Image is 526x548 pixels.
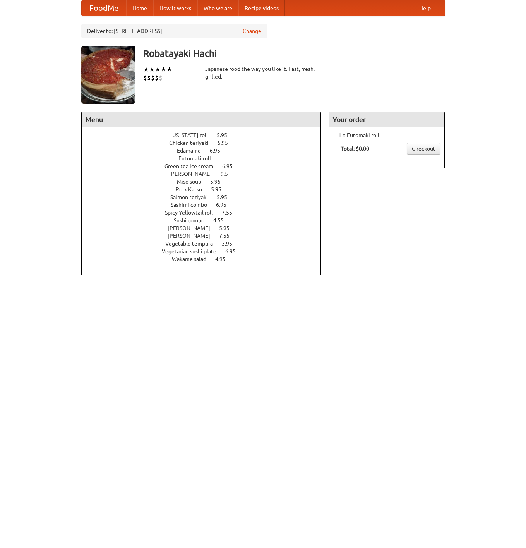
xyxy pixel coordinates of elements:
[217,132,235,138] span: 5.95
[159,74,163,82] li: $
[81,46,135,104] img: angular.jpg
[169,140,216,146] span: Chicken teriyaki
[222,241,240,247] span: 3.95
[177,179,209,185] span: Miso soup
[216,202,234,208] span: 6.95
[162,248,224,254] span: Vegetarian sushi plate
[162,248,250,254] a: Vegetarian sushi plate 6.95
[172,256,214,262] span: Wakame salad
[333,131,440,139] li: 1 × Futomaki roll
[164,163,221,169] span: Green tea ice cream
[172,256,240,262] a: Wakame salad 4.95
[238,0,285,16] a: Recipe videos
[170,132,216,138] span: [US_STATE] roll
[165,210,221,216] span: Spicy Yellowtail roll
[243,27,261,35] a: Change
[149,65,155,74] li: ★
[205,65,321,81] div: Japanese food the way you like it. Fast, fresh, grilled.
[147,74,151,82] li: $
[168,225,218,231] span: [PERSON_NAME]
[155,74,159,82] li: $
[219,225,237,231] span: 5.95
[143,74,147,82] li: $
[222,210,240,216] span: 7.55
[211,186,229,192] span: 5.95
[171,202,241,208] a: Sashimi combo 6.95
[155,65,161,74] li: ★
[164,163,247,169] a: Green tea ice cream 6.95
[165,241,247,247] a: Vegetable tempura 3.95
[81,24,267,38] div: Deliver to: [STREET_ADDRESS]
[82,0,126,16] a: FoodMe
[215,256,233,262] span: 4.95
[210,179,228,185] span: 5.95
[174,217,212,223] span: Sushi combo
[161,65,166,74] li: ★
[151,74,155,82] li: $
[169,171,219,177] span: [PERSON_NAME]
[169,171,242,177] a: [PERSON_NAME] 9.5
[170,194,242,200] a: Salmon teriyaki 5.95
[168,233,218,239] span: [PERSON_NAME]
[210,148,228,154] span: 6.95
[407,143,440,155] a: Checkout
[126,0,153,16] a: Home
[166,65,172,74] li: ★
[177,148,235,154] a: Edamame 6.95
[217,194,235,200] span: 5.95
[197,0,238,16] a: Who we are
[219,233,237,239] span: 7.55
[153,0,197,16] a: How it works
[165,210,247,216] a: Spicy Yellowtail roll 7.55
[177,179,235,185] a: Miso soup 5.95
[221,171,236,177] span: 9.5
[218,140,236,146] span: 5.95
[178,155,219,161] span: Futomaki roll
[169,140,242,146] a: Chicken teriyaki 5.95
[168,225,244,231] a: [PERSON_NAME] 5.95
[143,46,445,61] h3: Robatayaki Hachi
[174,217,238,223] a: Sushi combo 4.55
[213,217,231,223] span: 4.55
[176,186,236,192] a: Pork Katsu 5.95
[329,112,444,127] h4: Your order
[413,0,437,16] a: Help
[82,112,321,127] h4: Menu
[222,163,240,169] span: 6.95
[171,202,215,208] span: Sashimi combo
[225,248,243,254] span: 6.95
[168,233,244,239] a: [PERSON_NAME] 7.55
[177,148,209,154] span: Edamame
[176,186,210,192] span: Pork Katsu
[170,194,216,200] span: Salmon teriyaki
[165,241,221,247] span: Vegetable tempura
[341,146,369,152] b: Total: $0.00
[170,132,242,138] a: [US_STATE] roll 5.95
[178,155,233,161] a: Futomaki roll
[143,65,149,74] li: ★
